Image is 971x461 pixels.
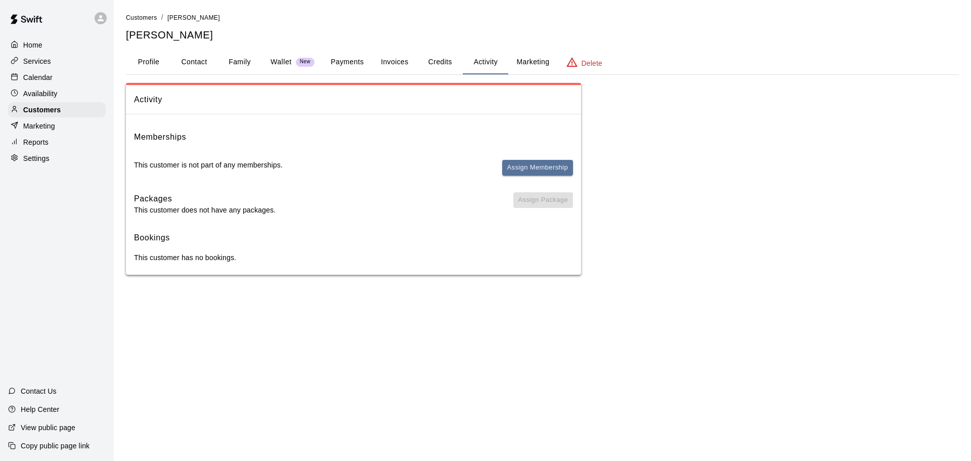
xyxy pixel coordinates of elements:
[463,50,508,74] button: Activity
[8,86,106,101] a: Availability
[134,253,573,263] p: This customer has no bookings.
[582,58,602,68] p: Delete
[134,205,276,215] p: This customer does not have any packages.
[8,118,106,134] a: Marketing
[134,160,283,170] p: This customer is not part of any memberships.
[171,50,217,74] button: Contact
[8,151,106,166] a: Settings
[126,50,171,74] button: Profile
[8,135,106,150] a: Reports
[23,153,50,163] p: Settings
[502,160,573,176] button: Assign Membership
[8,70,106,85] a: Calendar
[161,12,163,23] li: /
[126,12,959,23] nav: breadcrumb
[126,13,157,21] a: Customers
[513,192,573,216] span: You don't have any packages
[126,28,959,42] h5: [PERSON_NAME]
[508,50,557,74] button: Marketing
[167,14,220,21] span: [PERSON_NAME]
[23,56,51,66] p: Services
[8,37,106,53] a: Home
[134,192,276,205] h6: Packages
[21,404,59,414] p: Help Center
[23,105,61,115] p: Customers
[134,131,186,144] h6: Memberships
[126,50,959,74] div: basic tabs example
[23,137,49,147] p: Reports
[126,14,157,21] span: Customers
[8,102,106,117] a: Customers
[296,59,315,65] span: New
[21,423,75,433] p: View public page
[23,89,58,99] p: Availability
[417,50,463,74] button: Credits
[323,50,372,74] button: Payments
[8,54,106,69] a: Services
[23,72,53,82] p: Calendar
[21,441,90,451] p: Copy public page link
[23,40,42,50] p: Home
[134,93,573,106] span: Activity
[134,231,573,244] h6: Bookings
[217,50,262,74] button: Family
[21,386,57,396] p: Contact Us
[271,57,292,67] p: Wallet
[372,50,417,74] button: Invoices
[23,121,55,131] p: Marketing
